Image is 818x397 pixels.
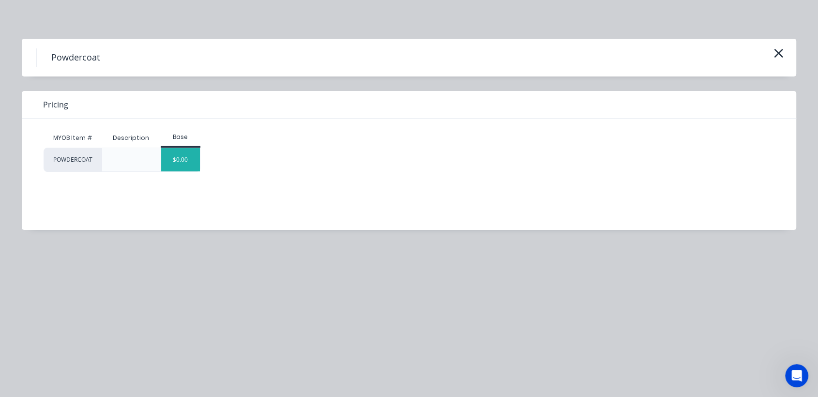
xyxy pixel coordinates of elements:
[44,148,102,172] div: POWDERCOAT
[36,48,114,67] h4: Powdercoat
[44,128,102,148] div: MYOB Item #
[43,99,68,110] span: Pricing
[105,126,157,150] div: Description
[785,364,808,387] iframe: Intercom live chat
[161,148,200,171] div: $0.00
[161,133,201,141] div: Base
